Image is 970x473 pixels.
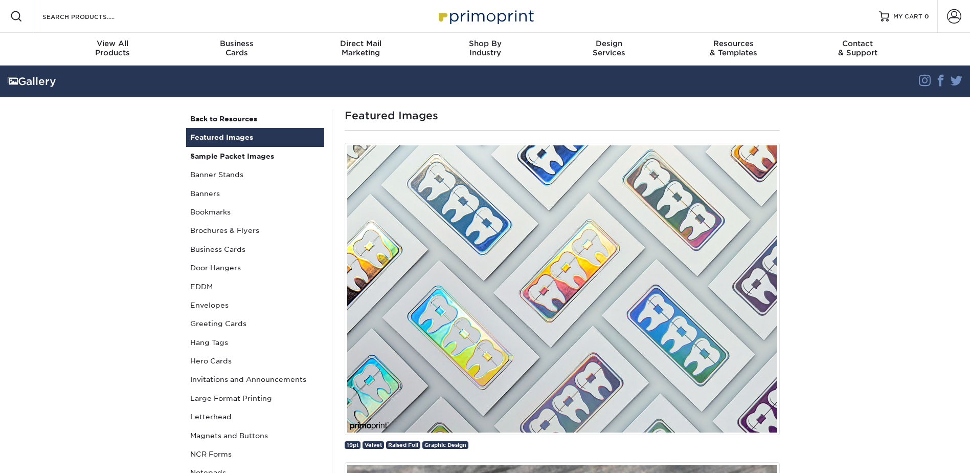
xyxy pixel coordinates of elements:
[186,296,324,314] a: Envelopes
[186,221,324,240] a: Brochures & Flyers
[424,442,466,448] span: Graphic Design
[423,33,547,66] a: Shop ByIndustry
[190,152,274,160] strong: Sample Packet Images
[186,203,324,221] a: Bookmarks
[671,39,796,57] div: & Templates
[51,39,175,57] div: Products
[51,33,175,66] a: View AllProducts
[186,165,324,184] a: Banner Stands
[796,33,920,66] a: Contact& Support
[363,441,384,449] a: Velvet
[547,33,671,66] a: DesignServices
[345,110,780,122] h1: Featured Images
[186,240,324,259] a: Business Cards
[186,370,324,389] a: Invitations and Announcements
[347,442,358,448] span: 19pt
[299,39,423,57] div: Marketing
[423,39,547,57] div: Industry
[345,441,360,449] a: 19pt
[186,259,324,277] a: Door Hangers
[796,39,920,57] div: & Support
[186,352,324,370] a: Hero Cards
[190,133,253,141] strong: Featured Images
[41,10,141,23] input: SEARCH PRODUCTS.....
[386,441,420,449] a: Raised Foil
[434,5,536,27] img: Primoprint
[345,143,780,435] img: Custom Holographic Business Card designed by Primoprint.
[186,147,324,165] a: Sample Packet Images
[299,39,423,48] span: Direct Mail
[423,39,547,48] span: Shop By
[186,277,324,296] a: EDDM
[671,33,796,66] a: Resources& Templates
[186,407,324,426] a: Letterhead
[186,184,324,203] a: Banners
[186,314,324,333] a: Greeting Cards
[893,12,922,21] span: MY CART
[547,39,671,48] span: Design
[51,39,175,48] span: View All
[186,333,324,352] a: Hang Tags
[671,39,796,48] span: Resources
[174,33,299,66] a: BusinessCards
[186,426,324,445] a: Magnets and Buttons
[924,13,929,20] span: 0
[388,442,418,448] span: Raised Foil
[174,39,299,48] span: Business
[547,39,671,57] div: Services
[186,110,324,128] a: Back to Resources
[186,389,324,407] a: Large Format Printing
[299,33,423,66] a: Direct MailMarketing
[365,442,382,448] span: Velvet
[174,39,299,57] div: Cards
[186,128,324,146] a: Featured Images
[422,441,468,449] a: Graphic Design
[186,445,324,463] a: NCR Forms
[796,39,920,48] span: Contact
